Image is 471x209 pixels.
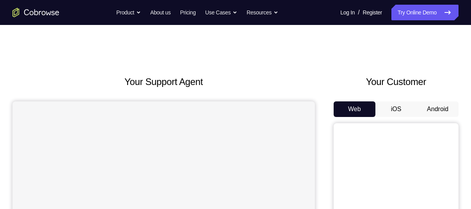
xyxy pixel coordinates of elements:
[334,75,459,89] h2: Your Customer
[150,5,171,20] a: About us
[334,101,375,117] button: Web
[417,101,459,117] button: Android
[116,5,141,20] button: Product
[180,5,196,20] a: Pricing
[12,75,315,89] h2: Your Support Agent
[375,101,417,117] button: iOS
[358,8,359,17] span: /
[363,5,382,20] a: Register
[205,5,237,20] button: Use Cases
[340,5,355,20] a: Log In
[12,8,59,17] a: Go to the home page
[391,5,459,20] a: Try Online Demo
[247,5,278,20] button: Resources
